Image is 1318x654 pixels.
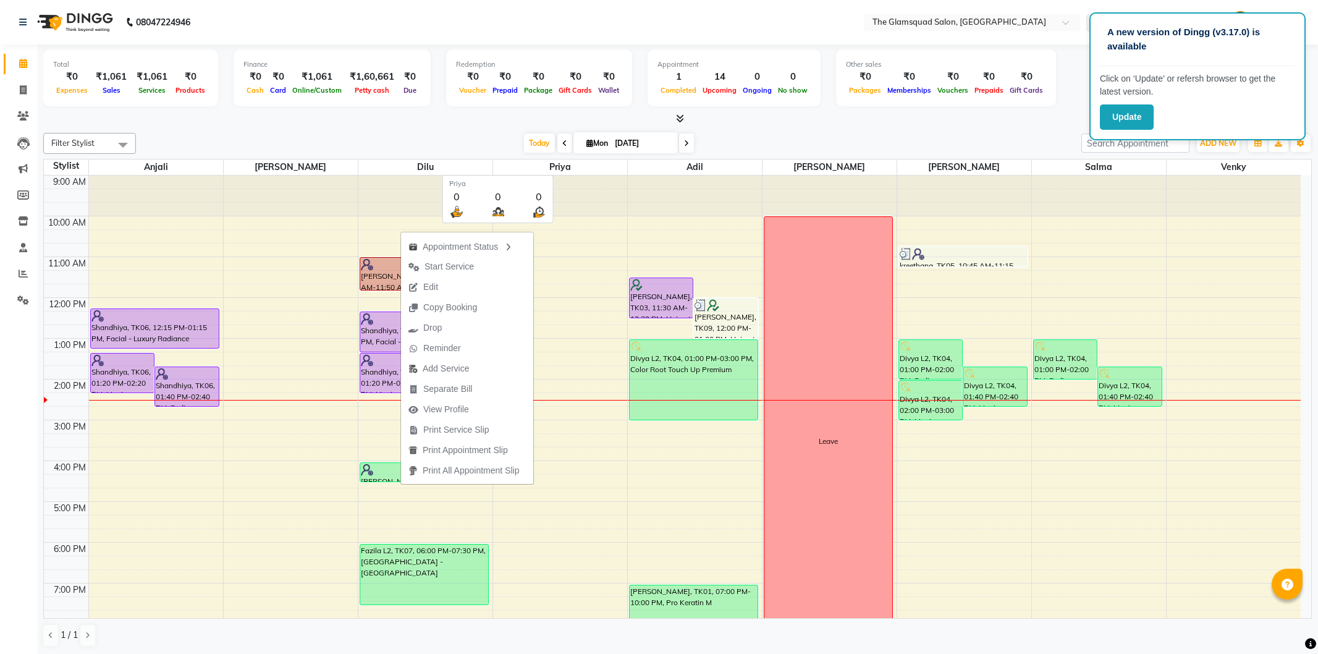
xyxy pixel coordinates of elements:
[611,134,673,153] input: 2025-09-01
[224,159,358,175] span: [PERSON_NAME]
[267,70,289,84] div: ₹0
[846,70,884,84] div: ₹0
[91,354,154,393] div: Shandhiya, TK06, 01:20 PM-02:20 PM, Manicure Luxury Spa Manicure
[136,5,190,40] b: 08047224946
[172,70,208,84] div: ₹0
[524,134,555,153] span: Today
[99,86,124,95] span: Sales
[423,301,477,314] span: Copy Booking
[401,236,533,257] div: Appointment Status
[423,362,469,375] span: Add Service
[51,420,88,433] div: 3:00 PM
[1100,72,1295,98] p: Click on ‘Update’ or refersh browser to get the latest version.
[423,403,469,416] span: View Profile
[400,86,420,95] span: Due
[1098,367,1162,406] div: Divya L2, TK04, 01:40 PM-02:40 PM, Manicure Luxury Vitamin C Anti-Ageing
[1266,605,1306,642] iframe: chat widget
[1107,25,1288,53] p: A new version of Dingg (v3.17.0) is available
[899,381,963,420] div: Divya L2, TK04, 02:00 PM-03:00 PM, Manicure Luxury Vitamin C Anti-Ageing
[51,339,88,352] div: 1:00 PM
[46,298,88,311] div: 12:00 PM
[399,70,421,84] div: ₹0
[360,312,489,352] div: Shandhiya, TK06, 12:20 PM-01:20 PM, Facial - Luxury Radiance
[740,86,775,95] span: Ongoing
[583,138,611,148] span: Mon
[1197,135,1240,152] button: ADD NEW
[699,86,740,95] span: Upcoming
[963,367,1027,406] div: Divya L2, TK04, 01:40 PM-02:40 PM, Manicure Luxury Vitamin C Anti-Ageing
[408,466,418,475] img: printall.png
[630,340,758,420] div: Divya L2, TK04, 01:00 PM-03:00 PM, Color Root Touch Up Premium
[556,70,595,84] div: ₹0
[51,584,88,597] div: 7:00 PM
[628,159,762,175] span: Adil
[423,464,519,477] span: Print All Appointment Slip
[423,444,508,457] span: Print Appointment Slip
[360,258,489,290] div: [PERSON_NAME] L1, TK02, 11:00 AM-11:50 AM, Lashes Removal
[53,70,91,84] div: ₹0
[489,70,521,84] div: ₹0
[46,216,88,229] div: 10:00 AM
[135,86,169,95] span: Services
[243,86,267,95] span: Cash
[289,70,345,84] div: ₹1,061
[657,59,811,70] div: Appointment
[51,543,88,556] div: 6:00 PM
[53,59,208,70] div: Total
[358,159,492,175] span: Dilu
[61,629,78,642] span: 1 / 1
[360,545,489,605] div: Fazila L2, TK07, 06:00 PM-07:30 PM, [GEOGRAPHIC_DATA] - [GEOGRAPHIC_DATA]
[775,86,811,95] span: No show
[630,278,693,318] div: [PERSON_NAME], TK03, 11:30 AM-12:30 PM, Haircut Layers Std. Women
[51,502,88,515] div: 5:00 PM
[456,59,622,70] div: Redemption
[267,86,289,95] span: Card
[51,176,88,189] div: 9:00 AM
[521,70,556,84] div: ₹0
[423,383,472,396] span: Separate Bill
[456,86,489,95] span: Voucher
[53,86,91,95] span: Expenses
[819,436,838,447] div: Leave
[408,242,418,252] img: apt_status.png
[243,70,267,84] div: ₹0
[775,70,811,84] div: 0
[172,86,208,95] span: Products
[657,86,699,95] span: Completed
[489,86,521,95] span: Prepaid
[740,70,775,84] div: 0
[44,159,88,172] div: Stylist
[595,86,622,95] span: Wallet
[345,70,399,84] div: ₹1,60,661
[91,70,132,84] div: ₹1,061
[51,461,88,474] div: 4:00 PM
[456,70,489,84] div: ₹0
[1200,138,1236,148] span: ADD NEW
[897,159,1031,175] span: [PERSON_NAME]
[91,309,219,348] div: Shandhiya, TK06, 12:15 PM-01:15 PM, Facial - Luxury Radiance
[899,340,963,379] div: Divya L2, TK04, 01:00 PM-02:00 PM, Pedicure Luxury Vitamin C Anti-Ageing
[423,342,461,355] span: Reminder
[423,423,489,436] span: Print Service Slip
[1032,159,1166,175] span: Salma
[1007,86,1046,95] span: Gift Cards
[89,159,223,175] span: Anjali
[490,204,505,219] img: queue.png
[1007,70,1046,84] div: ₹0
[531,204,547,219] img: wait_time.png
[899,247,1028,266] div: kreethana, TK05, 10:45 AM-11:15 AM, Nails Gel Polish Solid Colors
[449,204,465,219] img: serve.png
[531,189,547,204] div: 0
[1100,104,1154,130] button: Update
[449,179,547,189] div: Priya
[762,159,897,175] span: [PERSON_NAME]
[51,138,95,148] span: Filter Stylist
[289,86,345,95] span: Online/Custom
[423,321,442,334] span: Drop
[51,380,88,393] div: 2:00 PM
[884,86,934,95] span: Memberships
[408,446,418,455] img: printapt.png
[846,59,1046,70] div: Other sales
[360,463,489,482] div: [PERSON_NAME] L1, TK08, 04:00 PM-04:30 PM, Nails Extensions Removal
[694,299,758,338] div: [PERSON_NAME], TK09, 12:00 PM-01:00 PM, Haircut Creative Cuts Women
